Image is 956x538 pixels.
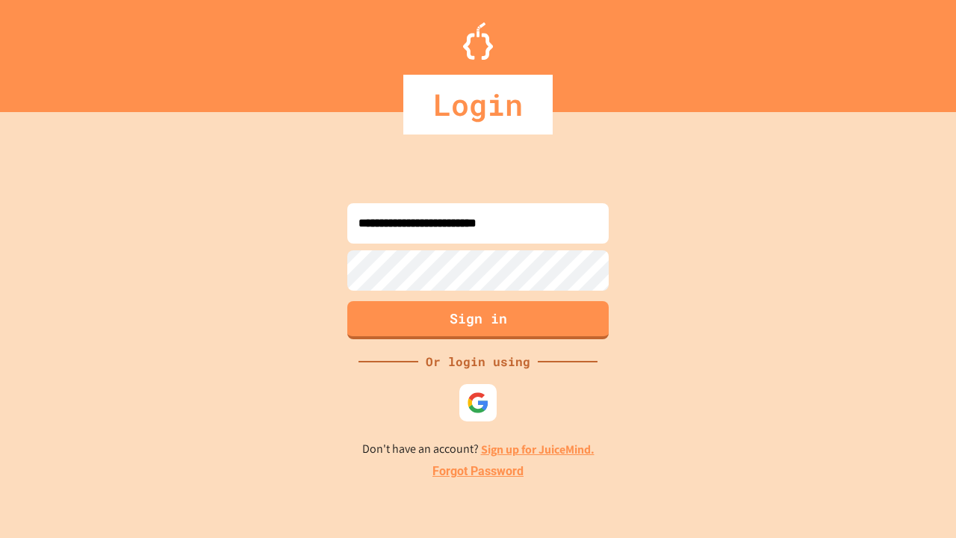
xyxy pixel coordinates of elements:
button: Sign in [347,301,609,339]
p: Don't have an account? [362,440,595,459]
a: Sign up for JuiceMind. [481,442,595,457]
img: google-icon.svg [467,392,489,414]
div: Login [403,75,553,134]
div: Or login using [418,353,538,371]
img: Logo.svg [463,22,493,60]
a: Forgot Password [432,463,524,480]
